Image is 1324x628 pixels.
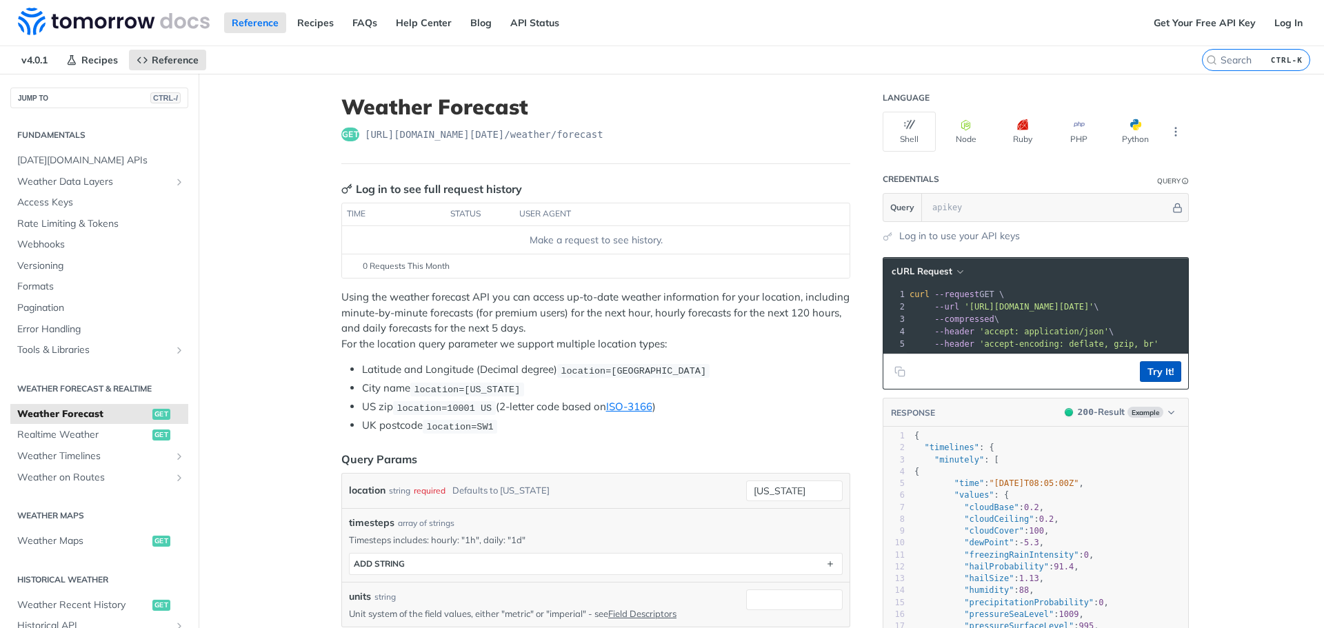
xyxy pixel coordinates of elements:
[362,381,850,396] li: City name
[10,150,188,171] a: [DATE][DOMAIN_NAME] APIs
[890,361,910,382] button: Copy to clipboard
[934,302,959,312] span: --url
[914,514,1059,524] span: : ,
[349,480,385,500] label: location
[345,12,385,33] a: FAQs
[964,550,1079,560] span: "freezingRainIntensity"
[152,409,170,420] span: get
[887,265,967,278] button: cURL Request
[10,383,188,395] h2: Weather Forecast & realtime
[883,549,905,561] div: 11
[914,609,1084,619] span: : ,
[979,339,1158,349] span: 'accept-encoding: deflate, gzip, br'
[17,238,185,252] span: Webhooks
[17,471,170,485] span: Weather on Routes
[914,526,1049,536] span: : ,
[883,478,905,489] div: 5
[914,562,1079,571] span: : ,
[934,314,994,324] span: --compressed
[398,517,454,529] div: array of strings
[883,466,905,478] div: 4
[883,609,905,620] div: 16
[883,502,905,514] div: 7
[914,538,1044,547] span: : ,
[10,129,188,141] h2: Fundamentals
[1267,53,1306,67] kbd: CTRL-K
[17,217,185,231] span: Rate Limiting & Tokens
[914,598,1109,607] span: : ,
[883,430,905,442] div: 1
[1165,121,1186,142] button: More Languages
[883,194,922,221] button: Query
[10,531,188,551] a: Weather Mapsget
[341,451,417,467] div: Query Params
[914,431,919,440] span: {
[17,407,149,421] span: Weather Forecast
[10,595,188,616] a: Weather Recent Historyget
[129,50,206,70] a: Reference
[348,233,844,247] div: Make a request to see history.
[1127,407,1163,418] span: Example
[362,418,850,434] li: UK postcode
[883,597,905,609] div: 15
[174,472,185,483] button: Show subpages for Weather on Routes
[349,589,371,604] label: units
[174,345,185,356] button: Show subpages for Tools & Libraries
[1029,526,1044,536] span: 100
[341,181,522,197] div: Log in to see full request history
[883,573,905,585] div: 13
[290,12,341,33] a: Recipes
[17,175,170,189] span: Weather Data Layers
[389,480,410,500] div: string
[1140,361,1181,382] button: Try It!
[1058,405,1181,419] button: 200200-ResultExample
[1054,562,1074,571] span: 91.4
[150,92,181,103] span: CTRL-/
[10,340,188,361] a: Tools & LibrariesShow subpages for Tools & Libraries
[934,455,984,465] span: "minutely"
[910,290,930,299] span: curl
[883,174,939,185] div: Credentials
[892,265,952,277] span: cURL Request
[349,534,843,546] p: Timesteps includes: hourly: "1h", daily: "1d"
[17,280,185,294] span: Formats
[934,339,974,349] span: --header
[81,54,118,66] span: Recipes
[414,384,520,394] span: location=[US_STATE]
[964,585,1014,595] span: "humidity"
[362,362,850,378] li: Latitude and Longitude (Decimal degree)
[463,12,499,33] a: Blog
[10,467,188,488] a: Weather on RoutesShow subpages for Weather on Routes
[1024,503,1039,512] span: 0.2
[964,302,1094,312] span: '[URL][DOMAIN_NAME][DATE]'
[174,451,185,462] button: Show subpages for Weather Timelines
[883,561,905,573] div: 12
[890,201,914,214] span: Query
[883,313,907,325] div: 3
[388,12,459,33] a: Help Center
[10,509,188,522] h2: Weather Maps
[426,421,493,432] span: location=SW1
[10,234,188,255] a: Webhooks
[17,428,149,442] span: Realtime Weather
[883,489,905,501] div: 6
[1267,12,1310,33] a: Log In
[503,12,567,33] a: API Status
[17,301,185,315] span: Pagination
[341,183,352,194] svg: Key
[910,302,1099,312] span: \
[924,443,979,452] span: "timelines"
[954,490,994,500] span: "values"
[910,314,999,324] span: \
[174,176,185,188] button: Show subpages for Weather Data Layers
[883,288,907,301] div: 1
[883,92,930,103] div: Language
[914,574,1044,583] span: : ,
[996,112,1049,152] button: Ruby
[914,585,1034,595] span: : ,
[964,503,1019,512] span: "cloudBase"
[914,503,1044,512] span: : ,
[989,478,1079,488] span: "[DATE]T08:05:00Z"
[10,446,188,467] a: Weather TimelinesShow subpages for Weather Timelines
[1019,585,1029,595] span: 88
